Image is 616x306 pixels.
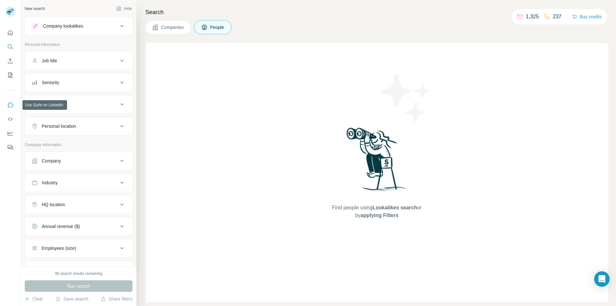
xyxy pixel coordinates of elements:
[42,158,61,164] div: Company
[5,142,15,153] button: Feedback
[25,75,132,90] button: Seniority
[377,69,435,127] img: Surfe Illustration - Stars
[42,123,76,129] div: Personal location
[372,205,417,210] span: Lookalikes search
[572,12,602,21] button: Buy credits
[112,4,136,13] button: Hide
[5,69,15,81] button: My lists
[25,18,132,34] button: Company lookalikes
[5,27,15,39] button: Quick start
[42,79,59,86] div: Seniority
[25,53,132,68] button: Job title
[55,271,102,276] div: 90 search results remaining
[361,213,398,218] span: applying Filters
[25,296,43,302] button: Clear
[43,23,83,29] div: Company lookalikes
[42,57,57,64] div: Job title
[594,271,610,287] div: Open Intercom Messenger
[25,197,132,212] button: HQ location
[25,118,132,134] button: Personal location
[5,127,15,139] button: Dashboard
[210,24,225,31] span: People
[42,223,80,230] div: Annual revenue ($)
[42,101,65,108] div: Department
[25,175,132,190] button: Industry
[145,8,608,17] h4: Search
[101,296,133,302] button: Share filters
[5,41,15,53] button: Search
[25,262,132,278] button: Technologies
[25,219,132,234] button: Annual revenue ($)
[25,240,132,256] button: Employees (size)
[5,99,15,111] button: Use Surfe on LinkedIn
[5,113,15,125] button: Use Surfe API
[25,97,132,112] button: Department
[25,142,133,148] p: Company information
[526,13,539,21] p: 1,325
[42,201,65,208] div: HQ location
[56,296,88,302] button: Save search
[553,13,561,21] p: 237
[42,179,58,186] div: Industry
[42,245,76,251] div: Employees (size)
[161,24,184,31] span: Companies
[25,6,45,12] div: New search
[25,153,132,169] button: Company
[325,204,428,219] span: Find people using or by
[5,55,15,67] button: Enrich CSV
[344,126,410,197] img: Surfe Illustration - Woman searching with binoculars
[25,42,133,48] p: Personal information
